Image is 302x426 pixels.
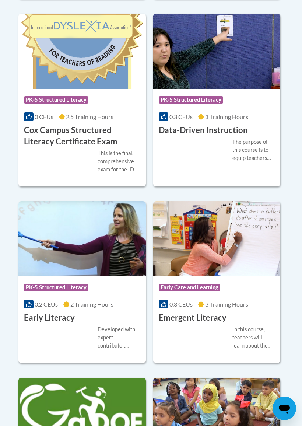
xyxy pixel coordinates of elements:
[159,96,223,104] span: PK-5 Structured Literacy
[169,301,193,308] span: 0.3 CEUs
[98,149,140,174] div: This is the final, comprehensive exam for the IDA-accredited Cox Campus Structured Literacy Program.
[159,312,226,324] h3: Emergent Literacy
[66,113,113,120] span: 2.5 Training Hours
[232,325,275,350] div: In this course, teachers will learn about the important emergent literacy skills of phonemic awar...
[18,201,146,363] a: Course LogoPK-5 Structured Literacy0.2 CEUs2 Training Hours Early LiteracyDeveloped with expert c...
[98,325,140,350] div: Developed with expert contributor, [PERSON_NAME], Reading Teacherʹs Top Ten Tools. Through this c...
[35,113,53,120] span: 0 CEUs
[18,14,146,89] img: Course Logo
[273,397,296,420] iframe: Button to launch messaging window
[169,113,193,120] span: 0.3 CEUs
[35,301,58,308] span: 0.2 CEUs
[159,125,248,136] h3: Data-Driven Instruction
[24,312,75,324] h3: Early Literacy
[24,96,88,104] span: PK-5 Structured Literacy
[205,301,248,308] span: 3 Training Hours
[24,125,140,147] h3: Cox Campus Structured Literacy Certificate Exam
[18,14,146,186] a: Course LogoPK-5 Structured Literacy0 CEUs2.5 Training Hours Cox Campus Structured Literacy Certif...
[18,201,146,276] img: Course Logo
[153,201,281,276] img: Course Logo
[159,284,220,291] span: Early Care and Learning
[153,201,281,363] a: Course LogoEarly Care and Learning0.3 CEUs3 Training Hours Emergent LiteracyIn this course, teach...
[153,14,281,89] img: Course Logo
[24,284,88,291] span: PK-5 Structured Literacy
[232,138,275,162] div: The purpose of this course is to equip teachers with knowledge about data-driven instruction. The...
[70,301,113,308] span: 2 Training Hours
[205,113,248,120] span: 3 Training Hours
[153,14,281,186] a: Course LogoPK-5 Structured Literacy0.3 CEUs3 Training Hours Data-Driven InstructionThe purpose of...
